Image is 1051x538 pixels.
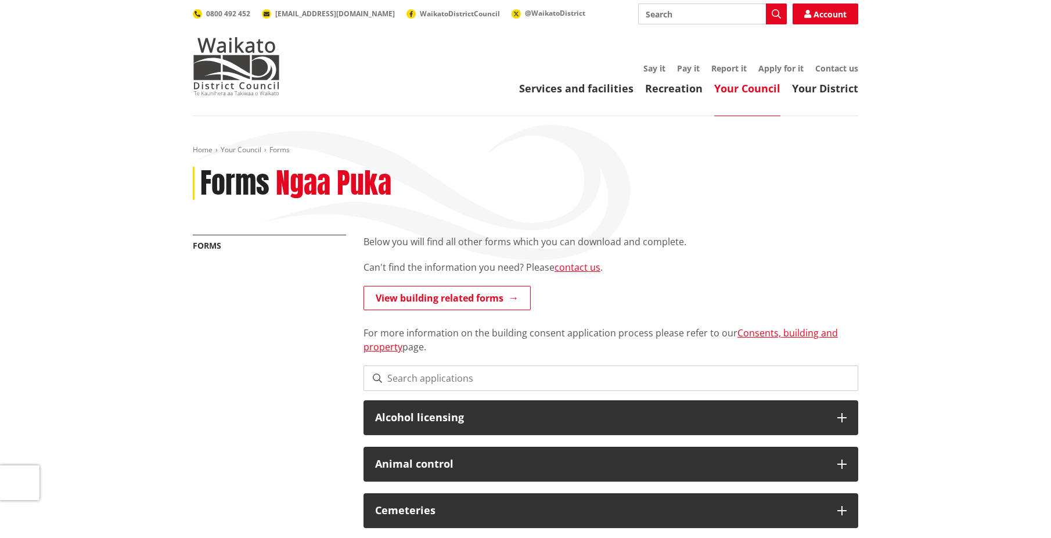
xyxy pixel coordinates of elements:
a: Say it [643,63,665,74]
h3: Animal control [375,458,826,470]
span: @WaikatoDistrict [525,8,585,18]
p: For more information on the building consent application process please refer to our page. [363,312,858,354]
h3: Alcohol licensing [375,412,826,424]
span: [EMAIL_ADDRESS][DOMAIN_NAME] [275,9,395,19]
h2: Ngaa Puka [276,167,391,200]
a: contact us [555,261,600,274]
span: 0800 492 452 [206,9,250,19]
nav: breadcrumb [193,145,858,155]
a: 0800 492 452 [193,9,250,19]
a: Pay it [677,63,700,74]
a: Consents, building and property [363,327,838,353]
a: WaikatoDistrictCouncil [406,9,500,19]
a: Services and facilities [519,81,634,95]
a: Apply for it [758,63,804,74]
span: WaikatoDistrictCouncil [420,9,500,19]
a: Report it [711,63,747,74]
p: Below you will find all other forms which you can download and complete. [363,235,858,249]
h3: Cemeteries [375,505,826,517]
span: Forms [269,145,290,155]
a: Your Council [714,81,780,95]
a: View building related forms [363,286,531,310]
a: Account [793,3,858,24]
a: Home [193,145,213,155]
input: Search applications [363,365,858,391]
a: Forms [193,240,221,251]
p: Can't find the information you need? Please . [363,260,858,274]
a: Your District [792,81,858,95]
a: @WaikatoDistrict [512,8,585,18]
a: Contact us [815,63,858,74]
h1: Forms [200,167,269,200]
img: Waikato District Council - Te Kaunihera aa Takiwaa o Waikato [193,37,280,95]
a: [EMAIL_ADDRESS][DOMAIN_NAME] [262,9,395,19]
input: Search input [638,3,787,24]
a: Your Council [221,145,261,155]
a: Recreation [645,81,703,95]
